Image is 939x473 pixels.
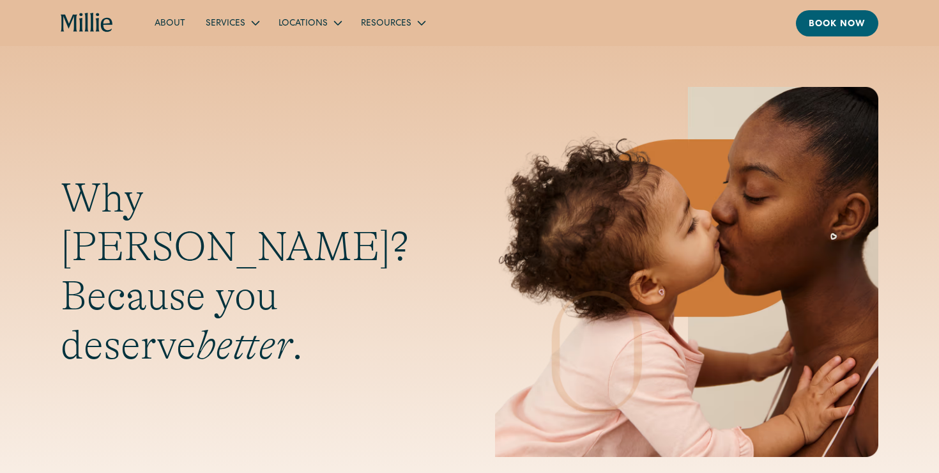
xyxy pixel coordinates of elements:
div: Services [206,17,245,31]
div: Services [195,12,268,33]
div: Resources [361,17,411,31]
img: Mother and baby sharing a kiss, highlighting the emotional bond and nurturing care at the heart o... [495,87,878,457]
a: Book now [796,10,878,36]
div: Resources [351,12,434,33]
div: Locations [279,17,328,31]
h1: Why [PERSON_NAME]? Because you deserve . [61,174,444,370]
div: Locations [268,12,351,33]
a: About [144,12,195,33]
em: better [196,322,292,368]
a: home [61,13,114,33]
div: Book now [809,18,866,31]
